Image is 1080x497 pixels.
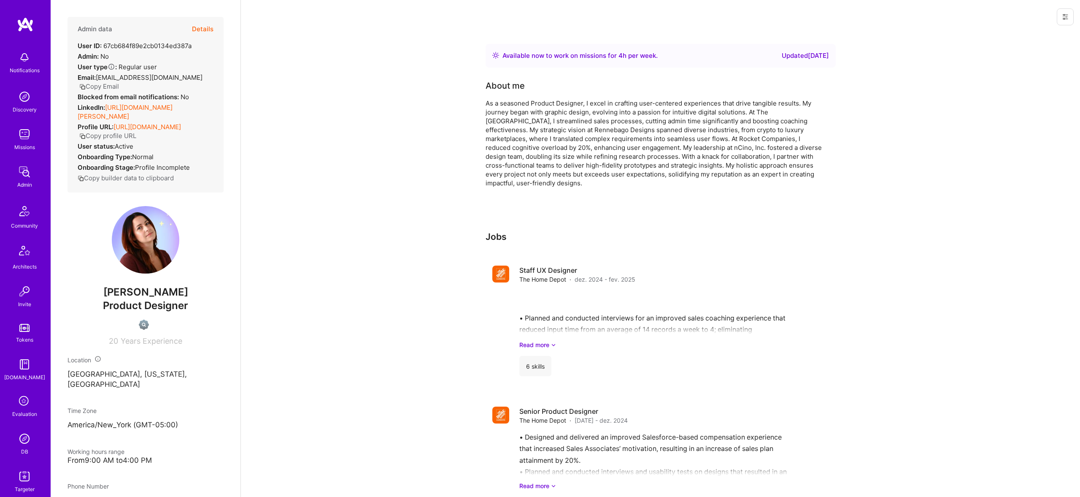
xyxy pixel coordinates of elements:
[67,483,109,490] span: Phone Number
[492,52,499,59] img: Availability
[618,52,623,60] span: 4
[13,105,37,114] div: Discovery
[11,221,38,230] div: Community
[78,92,189,101] div: No
[79,133,86,139] i: icon Copy
[112,206,179,274] img: User Avatar
[15,485,35,494] div: Targeter
[67,448,124,455] span: Working hours range
[67,356,224,364] div: Location
[519,340,829,349] a: Read more
[570,416,571,425] span: ·
[12,410,37,418] div: Evaluation
[78,93,181,101] strong: Blocked from email notifications:
[16,335,33,344] div: Tokens
[519,416,566,425] span: The Home Depot
[67,420,224,430] p: America/New_York (GMT-05:00 )
[519,266,635,275] h4: Staff UX Designer
[14,201,35,221] img: Community
[139,320,149,330] img: Not Scrubbed
[16,394,32,410] i: icon SelectionTeam
[78,103,173,120] a: [URL][DOMAIN_NAME][PERSON_NAME]
[492,266,509,282] img: Company logo
[121,337,182,345] span: Years Experience
[135,163,190,171] span: Profile Incomplete
[79,131,136,140] button: Copy profile URL
[192,17,213,41] button: Details
[16,49,33,66] img: bell
[96,73,202,81] span: [EMAIL_ADDRESS][DOMAIN_NAME]
[14,242,35,262] img: Architects
[115,142,133,150] span: Active
[108,63,115,71] i: Help
[78,73,96,81] strong: Email:
[21,447,28,456] div: DB
[551,481,556,490] i: icon ArrowDownSecondaryDark
[78,142,115,150] strong: User status:
[78,52,109,61] div: No
[17,180,32,189] div: Admin
[575,416,628,425] span: [DATE] - dez. 2024
[570,275,571,284] span: ·
[67,286,224,299] span: [PERSON_NAME]
[103,299,188,312] span: Product Designer
[67,456,224,465] div: From 9:00 AM to 4:00 PM
[519,356,551,376] div: 6 skills
[16,88,33,105] img: discovery
[16,430,33,447] img: Admin Search
[486,99,823,187] div: As a seasoned Product Designer, I excel in crafting user-centered experiences that drive tangible...
[16,163,33,180] img: admin teamwork
[79,82,119,91] button: Copy Email
[113,123,181,131] a: [URL][DOMAIN_NAME]
[78,163,135,171] strong: Onboarding Stage:
[16,126,33,143] img: teamwork
[78,42,102,50] strong: User ID:
[67,407,97,414] span: Time Zone
[78,25,112,33] h4: Admin data
[10,66,40,75] div: Notifications
[78,174,174,182] button: Copy builder data to clipboard
[109,337,118,345] span: 20
[486,231,836,242] h3: Jobs
[502,51,658,61] div: Available now to work on missions for h per week .
[78,153,132,161] strong: Onboarding Type:
[17,17,34,32] img: logo
[551,340,556,349] i: icon ArrowDownSecondaryDark
[19,324,30,332] img: tokens
[492,407,509,424] img: Company logo
[78,123,113,131] strong: Profile URL:
[486,79,525,92] div: About me
[16,283,33,300] img: Invite
[78,41,192,50] div: 67cb684f89e2cb0134ed387a
[14,143,35,152] div: Missions
[4,373,45,382] div: [DOMAIN_NAME]
[519,275,566,284] span: The Home Depot
[575,275,635,284] span: dez. 2024 - fev. 2025
[519,481,829,490] a: Read more
[18,300,31,309] div: Invite
[79,84,86,90] i: icon Copy
[78,175,84,182] i: icon Copy
[16,468,33,485] img: Skill Targeter
[78,103,105,111] strong: LinkedIn:
[132,153,154,161] span: normal
[78,63,117,71] strong: User type :
[78,62,157,71] div: Regular user
[782,51,829,61] div: Updated [DATE]
[16,356,33,373] img: guide book
[78,52,99,60] strong: Admin:
[13,262,37,271] div: Architects
[519,407,628,416] h4: Senior Product Designer
[67,369,224,390] p: [GEOGRAPHIC_DATA], [US_STATE], [GEOGRAPHIC_DATA]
